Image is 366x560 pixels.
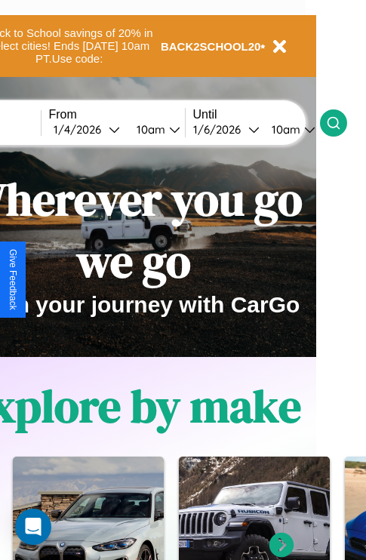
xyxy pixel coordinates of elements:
div: Open Intercom Messenger [15,509,51,545]
div: 1 / 4 / 2026 [54,122,109,137]
button: 10am [125,122,185,137]
label: From [49,108,185,122]
b: BACK2SCHOOL20 [161,40,261,53]
div: 10am [129,122,169,137]
button: 1/4/2026 [49,122,125,137]
div: 1 / 6 / 2026 [193,122,248,137]
div: Give Feedback [8,249,18,310]
label: Until [193,108,320,122]
button: 10am [260,122,320,137]
div: 10am [264,122,304,137]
